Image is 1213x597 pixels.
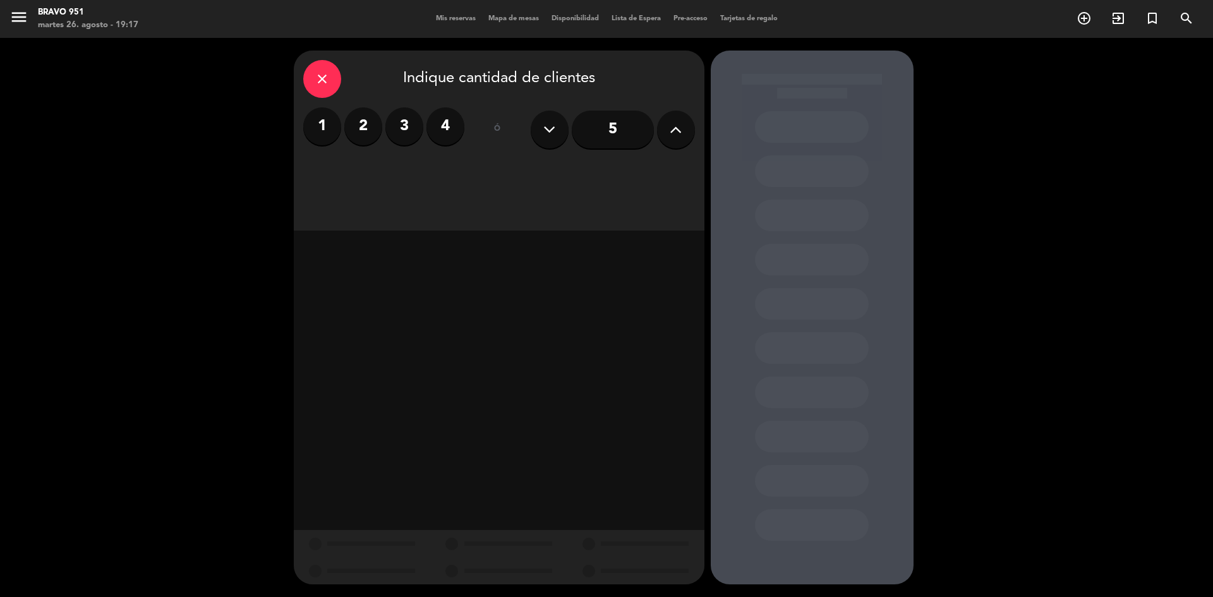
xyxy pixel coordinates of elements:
i: close [315,71,330,87]
span: Lista de Espera [605,15,667,22]
button: menu [9,8,28,31]
span: Tarjetas de regalo [714,15,784,22]
i: turned_in_not [1145,11,1160,26]
span: Mapa de mesas [482,15,545,22]
span: Disponibilidad [545,15,605,22]
i: search [1179,11,1194,26]
label: 2 [344,107,382,145]
div: ó [477,107,518,152]
label: 3 [385,107,423,145]
span: Mis reservas [430,15,482,22]
span: Pre-acceso [667,15,714,22]
div: Bravo 951 [38,6,138,19]
i: add_circle_outline [1077,11,1092,26]
div: martes 26. agosto - 19:17 [38,19,138,32]
i: menu [9,8,28,27]
i: exit_to_app [1111,11,1126,26]
div: Indique cantidad de clientes [303,60,695,98]
label: 4 [426,107,464,145]
label: 1 [303,107,341,145]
